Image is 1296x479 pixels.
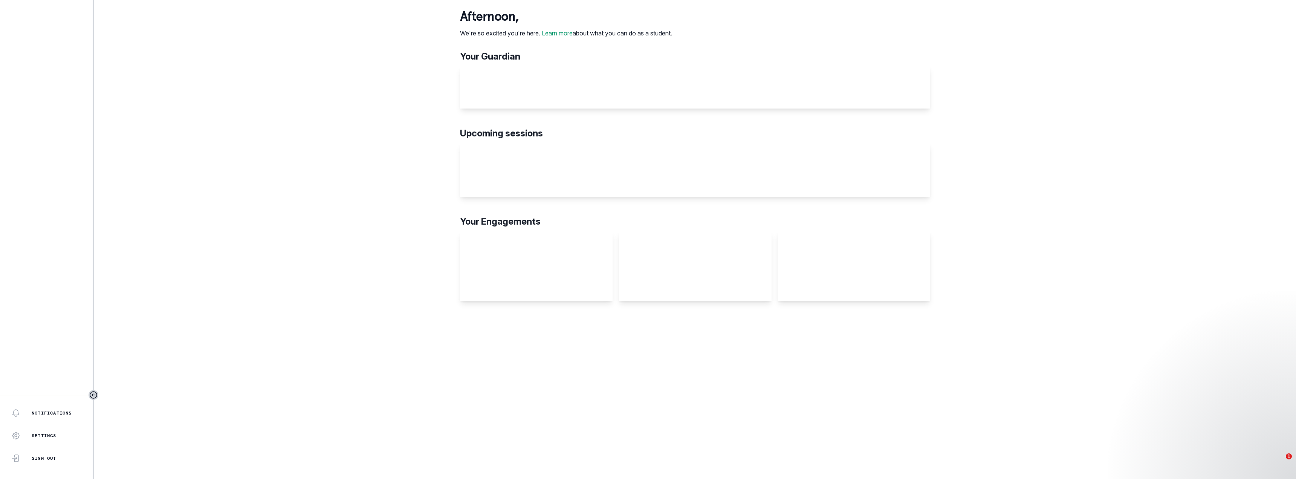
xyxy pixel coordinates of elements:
button: Toggle sidebar [89,390,98,400]
p: Settings [32,433,57,439]
p: Upcoming sessions [460,127,930,140]
p: Notifications [32,410,72,416]
p: We're so excited you're here. about what you can do as a student. [460,29,672,38]
iframe: Intercom live chat [1270,453,1288,471]
p: Your Engagements [460,215,930,228]
span: 1 [1286,453,1292,459]
p: Your Guardian [460,50,930,63]
a: Learn more [542,29,573,37]
p: afternoon , [460,9,672,24]
p: Sign Out [32,455,57,461]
